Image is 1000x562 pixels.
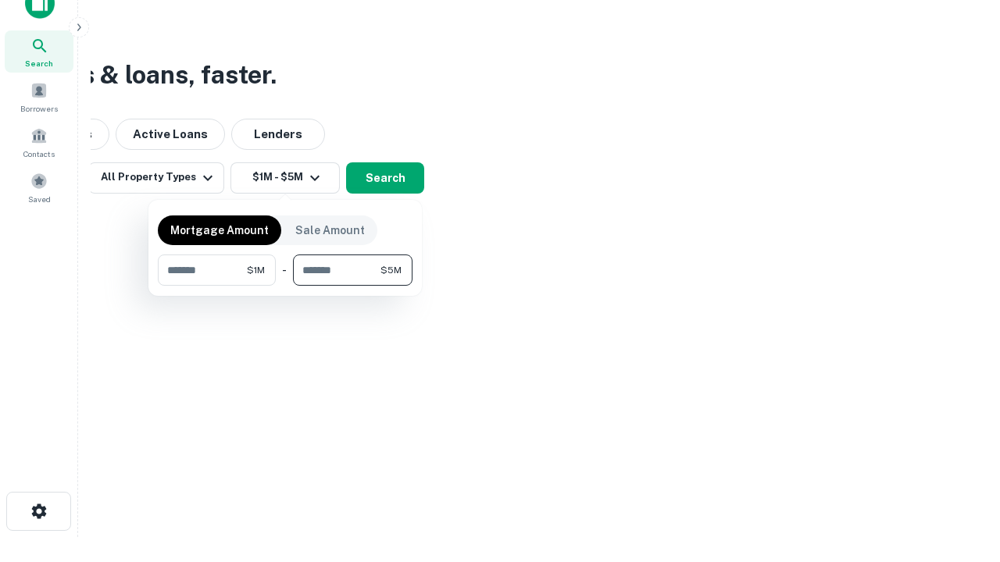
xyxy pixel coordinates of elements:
[247,263,265,277] span: $1M
[282,254,287,286] div: -
[295,222,365,239] p: Sale Amount
[922,437,1000,512] iframe: Chat Widget
[380,263,402,277] span: $5M
[170,222,269,239] p: Mortgage Amount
